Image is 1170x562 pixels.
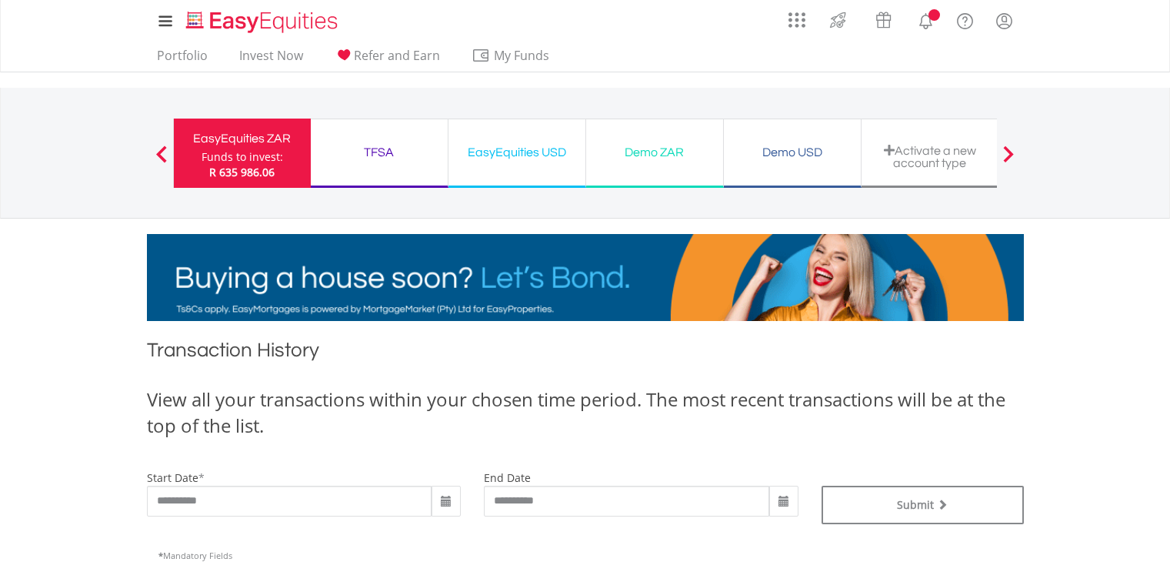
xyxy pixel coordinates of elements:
[320,142,438,163] div: TFSA
[183,9,344,35] img: EasyEquities_Logo.png
[458,142,576,163] div: EasyEquities USD
[871,8,896,32] img: vouchers-v2.svg
[825,8,851,32] img: thrive-v2.svg
[158,550,232,561] span: Mandatory Fields
[822,486,1024,524] button: Submit
[151,48,214,72] a: Portfolio
[209,165,275,179] span: R 635 986.06
[906,4,945,35] a: Notifications
[733,142,852,163] div: Demo USD
[871,144,989,169] div: Activate a new account type
[202,149,283,165] div: Funds to invest:
[861,4,906,32] a: Vouchers
[328,48,446,72] a: Refer and Earn
[147,386,1024,440] div: View all your transactions within your chosen time period. The most recent transactions will be a...
[472,45,572,65] span: My Funds
[147,234,1024,321] img: EasyMortage Promotion Banner
[985,4,1024,38] a: My Profile
[484,470,531,485] label: end date
[354,47,440,64] span: Refer and Earn
[147,336,1024,371] h1: Transaction History
[233,48,309,72] a: Invest Now
[180,4,344,35] a: Home page
[595,142,714,163] div: Demo ZAR
[778,4,815,28] a: AppsGrid
[945,4,985,35] a: FAQ's and Support
[788,12,805,28] img: grid-menu-icon.svg
[183,128,302,149] div: EasyEquities ZAR
[147,470,198,485] label: start date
